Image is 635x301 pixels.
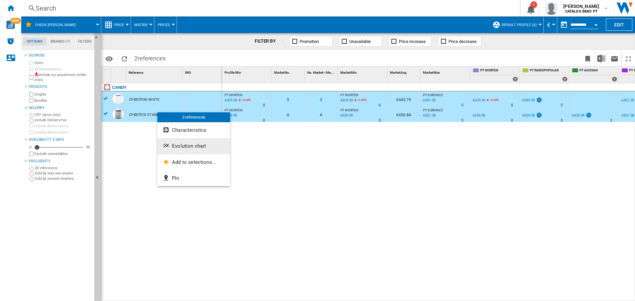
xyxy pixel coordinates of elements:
[172,175,179,181] span: Pin
[157,138,230,154] button: Evolution chart
[157,170,230,186] button: Pin...
[172,127,206,133] span: Characteristics
[172,143,206,149] span: Evolution chart
[157,154,230,170] button: Add to selections...
[157,122,230,138] button: Characteristics
[172,159,216,165] span: Add to selections...
[157,112,230,122] div: 2 references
